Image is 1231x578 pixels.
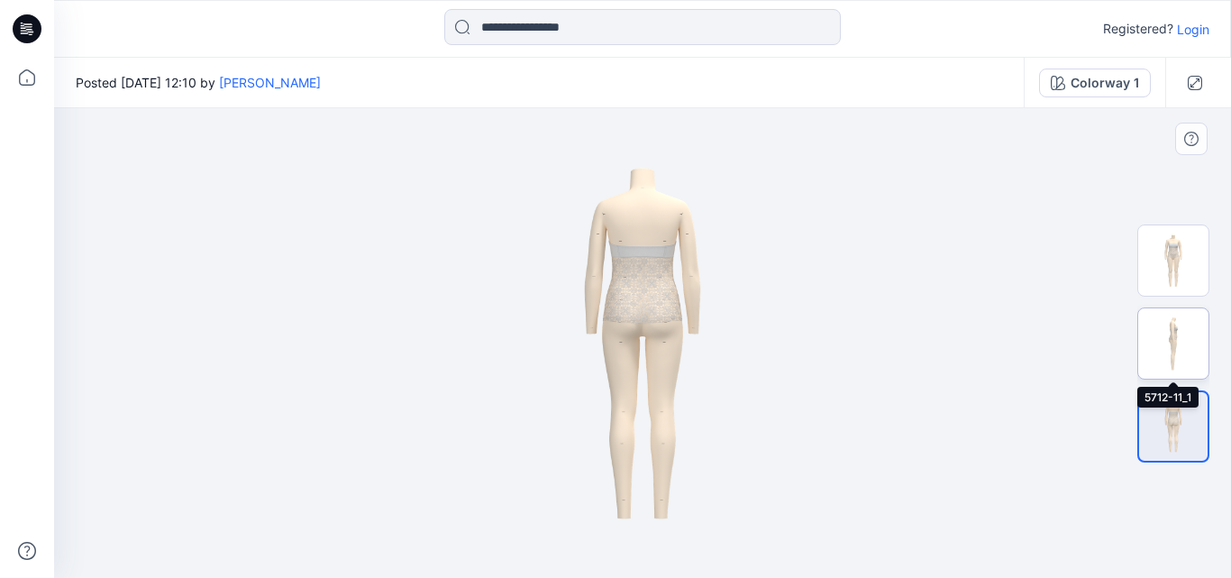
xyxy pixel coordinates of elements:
span: Posted [DATE] 12:10 by [76,73,321,92]
p: Login [1177,20,1209,39]
p: Registered? [1103,18,1173,40]
a: [PERSON_NAME] [219,75,321,90]
button: Colorway 1 [1039,69,1151,97]
img: 5712-11_2 [1139,392,1208,461]
img: 5712-11_0 [1138,225,1208,296]
img: eyJhbGciOiJIUzI1NiIsImtpZCI6IjAiLCJzbHQiOiJzZXMiLCJ0eXAiOiJKV1QifQ.eyJkYXRhIjp7InR5cGUiOiJzdG9yYW... [477,108,808,578]
div: Colorway 1 [1071,73,1139,93]
img: 5712-11_1 [1138,308,1208,379]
